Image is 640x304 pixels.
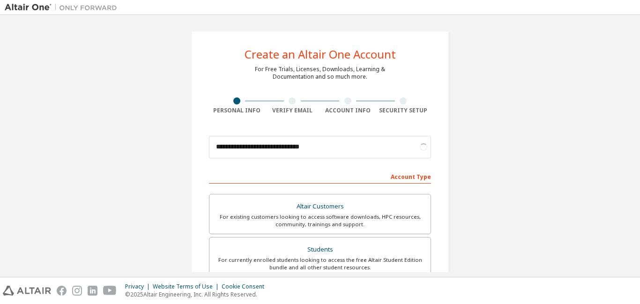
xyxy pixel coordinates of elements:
[125,290,270,298] p: © 2025 Altair Engineering, Inc. All Rights Reserved.
[153,283,222,290] div: Website Terms of Use
[3,286,51,296] img: altair_logo.svg
[215,243,425,256] div: Students
[5,3,122,12] img: Altair One
[72,286,82,296] img: instagram.svg
[88,286,97,296] img: linkedin.svg
[245,49,396,60] div: Create an Altair One Account
[103,286,117,296] img: youtube.svg
[215,213,425,228] div: For existing customers looking to access software downloads, HPC resources, community, trainings ...
[57,286,67,296] img: facebook.svg
[222,283,270,290] div: Cookie Consent
[215,200,425,213] div: Altair Customers
[265,107,320,114] div: Verify Email
[255,66,385,81] div: For Free Trials, Licenses, Downloads, Learning & Documentation and so much more.
[125,283,153,290] div: Privacy
[209,169,431,184] div: Account Type
[376,107,432,114] div: Security Setup
[215,256,425,271] div: For currently enrolled students looking to access the free Altair Student Edition bundle and all ...
[320,107,376,114] div: Account Info
[209,107,265,114] div: Personal Info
